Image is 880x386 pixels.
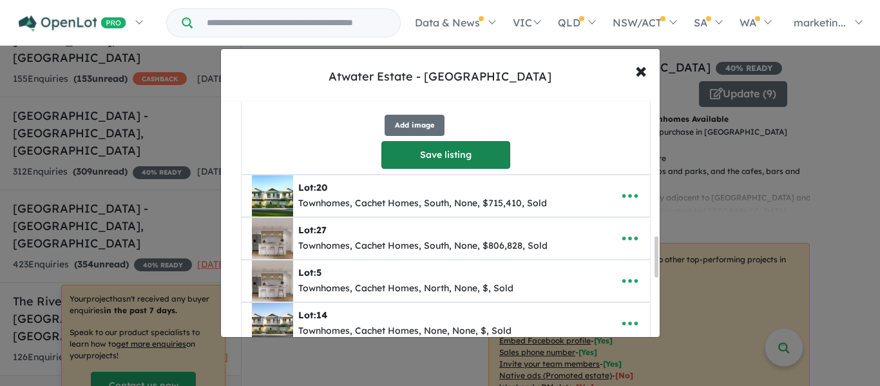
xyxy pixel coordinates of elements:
img: Atwater%20Estate%20-%20Rockingham%20-%20Lot%205___1724729491.jpg [252,260,293,302]
b: Lot: [298,267,321,278]
img: Atwater%20Estate%20-%20Rockingham%20-%20Lot%2027___1742373270.jpg [252,218,293,259]
button: Add image [385,115,445,136]
span: × [635,56,647,84]
input: Try estate name, suburb, builder or developer [195,9,397,37]
b: Lot: [298,224,327,236]
img: Openlot PRO Logo White [19,15,126,32]
span: 27 [316,224,327,236]
div: Townhomes, Cachet Homes, None, None, $, Sold [298,323,512,339]
button: Save listing [381,141,510,169]
span: 14 [316,309,327,321]
span: 5 [316,267,321,278]
div: Townhomes, Cachet Homes, South, None, $715,410, Sold [298,196,547,211]
b: Lot: [298,309,327,321]
img: Atwater%20Estate%20-%20Rockingham%20-%20Lot%2020___1749097663.jpg [252,175,293,217]
div: Atwater Estate - [GEOGRAPHIC_DATA] [329,68,551,85]
div: Townhomes, Cachet Homes, North, None, $, Sold [298,281,513,296]
span: marketin... [794,16,846,29]
span: 20 [316,182,327,193]
div: Townhomes, Cachet Homes, South, None, $806,828, Sold [298,238,548,254]
b: Lot: [298,182,327,193]
img: Atwater%20Estate%20-%20Rockingham%20-%20Lot%2014___1732509948.png [252,303,293,344]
